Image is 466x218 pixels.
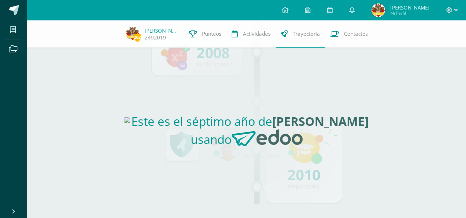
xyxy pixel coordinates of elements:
img: Edoo [232,129,303,147]
span: Mi Perfil [390,10,429,16]
span: Actividades [243,30,271,37]
a: Contactos [325,20,373,48]
h2: Este es el séptimo año de usando [92,113,401,152]
img: 55cd4609078b6f5449d0df1f1668bde8.png [372,3,385,17]
img: 55cd4609078b6f5449d0df1f1668bde8.png [126,27,140,40]
span: 262 [134,33,141,41]
span: Punteos [202,30,221,37]
span: [PERSON_NAME] [390,4,429,11]
span: Contactos [344,30,368,37]
a: [PERSON_NAME] [145,27,179,34]
span: Trayectoria [293,30,320,37]
strong: [PERSON_NAME] [272,113,369,129]
a: Trayectoria [276,20,325,48]
a: 2492019 [145,34,166,41]
img: bow.png [125,117,130,123]
a: Punteos [184,20,227,48]
a: Actividades [227,20,276,48]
